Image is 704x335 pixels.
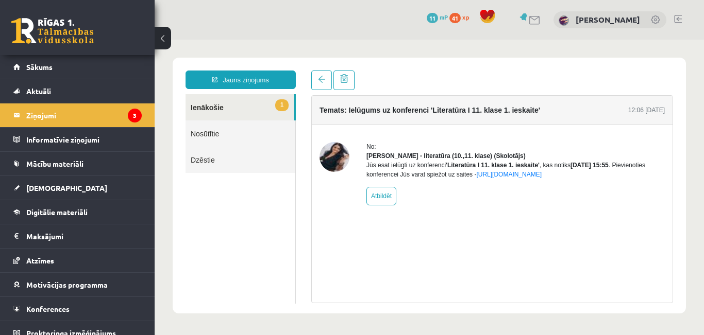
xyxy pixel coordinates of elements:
div: 12:06 [DATE] [474,66,510,75]
img: Samanta Balode - literatūra (10.,11. klase) [165,102,195,132]
span: 11 [427,13,438,23]
b: [DATE] 15:55 [416,122,454,129]
span: Konferences [26,304,70,313]
a: [URL][DOMAIN_NAME] [322,131,387,138]
legend: Maksājumi [26,224,142,248]
a: Sākums [13,55,142,79]
span: Digitālie materiāli [26,207,88,217]
div: No: [212,102,510,112]
div: Jūs esat ielūgti uz konferenci , kas notiks . Pievienoties konferencei Jūs varat spiežot uz saites - [212,121,510,139]
a: Konferences [13,297,142,321]
a: 1Ienākošie [31,55,139,81]
a: Atbildēt [212,147,242,166]
b: 'Literatūra I 11. klase 1. ieskaite' [291,122,385,129]
a: Maksājumi [13,224,142,248]
a: 11 mP [427,13,448,21]
span: Aktuāli [26,86,51,96]
a: Dzēstie [31,107,141,133]
a: [DEMOGRAPHIC_DATA] [13,176,142,200]
a: Nosūtītie [31,81,141,107]
strong: [PERSON_NAME] - literatūra (10.,11. klase) (Skolotājs) [212,113,371,120]
legend: Ziņojumi [26,103,142,127]
a: Motivācijas programma [13,273,142,296]
span: Mācību materiāli [26,159,83,168]
a: Jauns ziņojums [31,31,141,49]
a: 41 xp [449,13,474,21]
span: Atzīmes [26,256,54,265]
a: [PERSON_NAME] [576,14,640,25]
a: Ziņojumi3 [13,103,142,127]
span: 41 [449,13,461,23]
img: Nikola Viljanta Nagle [559,15,569,26]
span: xp [462,13,469,21]
h4: Temats: Ielūgums uz konferenci 'Literatūra I 11. klase 1. ieskaite' [165,66,385,75]
legend: Informatīvie ziņojumi [26,128,142,151]
a: Aktuāli [13,79,142,103]
a: Informatīvie ziņojumi [13,128,142,151]
a: Mācību materiāli [13,152,142,175]
span: 1 [121,60,134,72]
span: Motivācijas programma [26,280,108,289]
span: mP [440,13,448,21]
span: [DEMOGRAPHIC_DATA] [26,183,107,192]
a: Digitālie materiāli [13,200,142,224]
a: Rīgas 1. Tālmācības vidusskola [11,18,94,44]
span: Sākums [26,62,53,72]
i: 3 [128,109,142,122]
a: Atzīmes [13,249,142,272]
